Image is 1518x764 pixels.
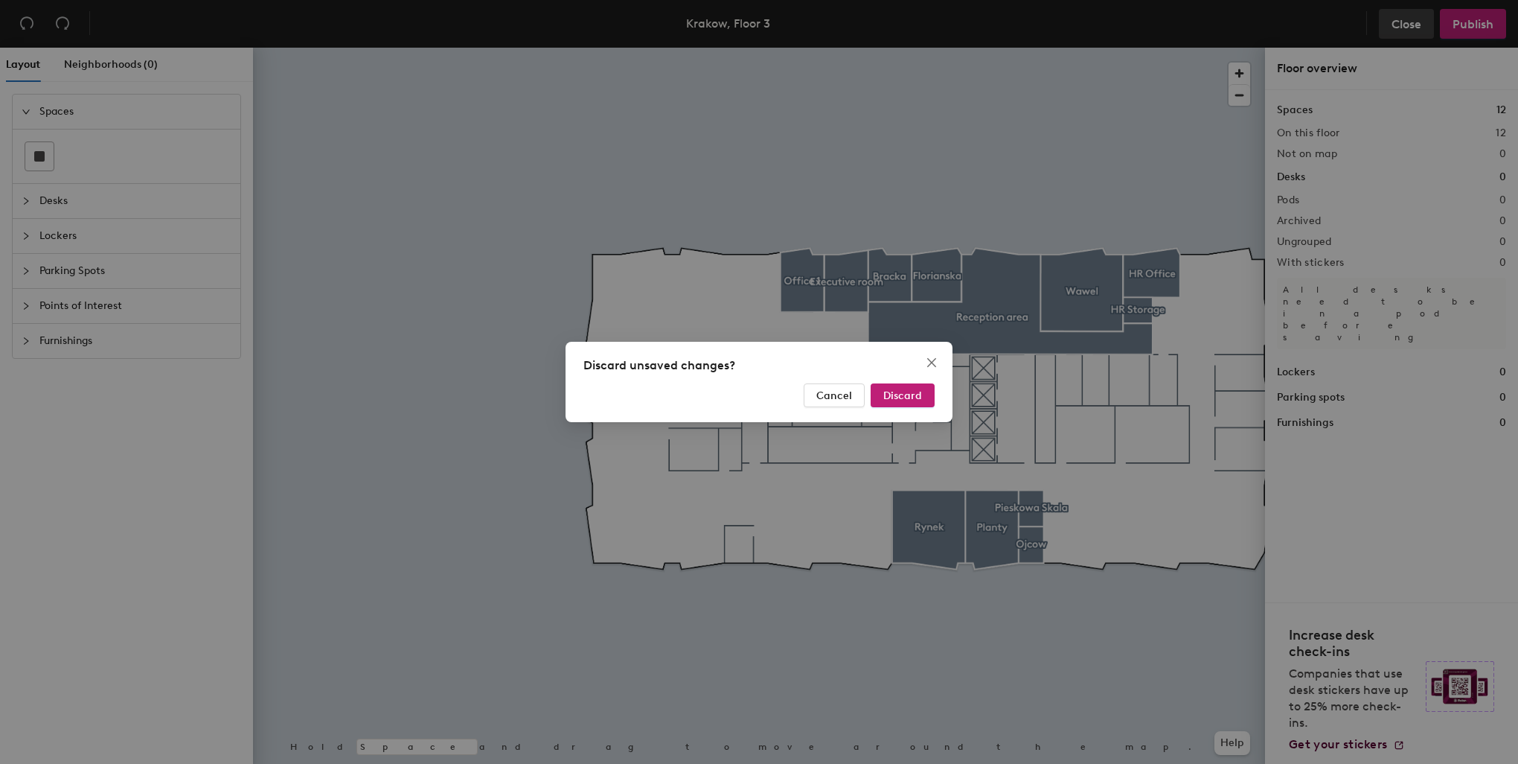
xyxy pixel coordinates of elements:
div: Discard unsaved changes? [583,357,935,375]
button: Discard [871,383,935,407]
span: Cancel [816,389,852,402]
span: close [926,357,938,369]
button: Close [920,351,944,375]
span: Discard [883,389,922,402]
span: Close [920,357,944,369]
button: Cancel [804,383,865,407]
